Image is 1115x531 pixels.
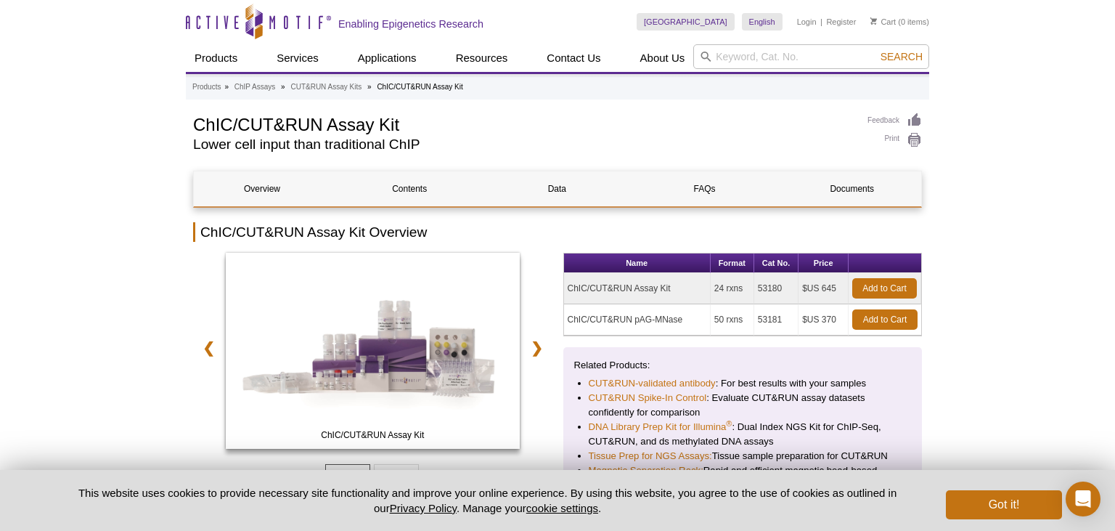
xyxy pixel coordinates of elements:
[742,13,783,31] a: English
[229,428,516,442] span: ChIC/CUT&RUN Assay Kit
[589,420,897,449] li: : Dual Index NGS Kit for ChIP-Seq, CUT&RUN, and ds methylated DNA assays
[390,502,457,514] a: Privacy Policy
[489,171,625,206] a: Data
[589,376,897,391] li: : For best results with your samples
[53,485,922,516] p: This website uses cookies to provide necessary site functionality and improve your online experie...
[538,44,609,72] a: Contact Us
[946,490,1062,519] button: Got it!
[193,331,224,365] a: ❮
[290,81,362,94] a: CUT&RUN Assay Kits
[589,449,897,463] li: Tissue sample preparation for CUT&RUN
[226,253,520,449] img: ChIC/CUT&RUN Assay Kit
[564,304,711,336] td: ChIC/CUT&RUN pAG-MNase
[826,17,856,27] a: Register
[852,309,918,330] a: Add to Cart
[632,44,694,72] a: About Us
[867,113,922,129] a: Feedback
[726,419,732,428] sup: ®
[367,83,372,91] li: »
[754,273,799,304] td: 53180
[867,132,922,148] a: Print
[1066,482,1100,516] div: Open Intercom Messenger
[589,391,707,405] a: CUT&RUN Spike-In Control
[589,463,703,478] a: Magnetic Separation Rack:
[447,44,517,72] a: Resources
[234,81,276,94] a: ChIP Assays
[870,13,929,31] li: (0 items)
[589,449,712,463] a: Tissue Prep for NGS Assays:
[870,17,896,27] a: Cart
[637,13,735,31] a: [GEOGRAPHIC_DATA]
[224,83,229,91] li: »
[637,171,773,206] a: FAQs
[564,254,711,273] th: Name
[799,304,849,336] td: $US 370
[193,113,853,134] h1: ChIC/CUT&RUN Assay Kit
[711,273,754,304] td: 24 rxns
[574,358,912,373] p: Related Products:
[852,278,917,299] a: Add to Cart
[564,273,711,304] td: ChIC/CUT&RUN Assay Kit
[711,304,754,336] td: 50 rxns
[820,13,822,31] li: |
[589,391,897,420] li: : Evaluate CUT&RUN assay datasets confidently for comparison
[226,253,520,453] a: ChIC/CUT&RUN Assay Kit
[268,44,327,72] a: Services
[193,138,853,151] h2: Lower cell input than traditional ChIP
[754,254,799,273] th: Cat No.
[341,171,478,206] a: Contents
[193,222,922,242] h2: ChIC/CUT&RUN Assay Kit Overview
[589,376,716,391] a: CUT&RUN-validated antibody
[281,83,285,91] li: »
[589,420,732,434] a: DNA Library Prep Kit for Illumina®
[693,44,929,69] input: Keyword, Cat. No.
[754,304,799,336] td: 53181
[377,83,462,91] li: ChIC/CUT&RUN Assay Kit
[870,17,877,25] img: Your Cart
[521,331,552,365] a: ❯
[784,171,920,206] a: Documents
[186,44,246,72] a: Products
[876,50,927,63] button: Search
[526,502,598,514] button: cookie settings
[349,44,425,72] a: Applications
[711,254,754,273] th: Format
[881,51,923,62] span: Search
[799,273,849,304] td: $US 645
[192,81,221,94] a: Products
[194,171,330,206] a: Overview
[338,17,483,31] h2: Enabling Epigenetics Research
[797,17,817,27] a: Login
[799,254,849,273] th: Price
[589,463,897,493] li: Rapid and efficient magnetic bead-based separation of samples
